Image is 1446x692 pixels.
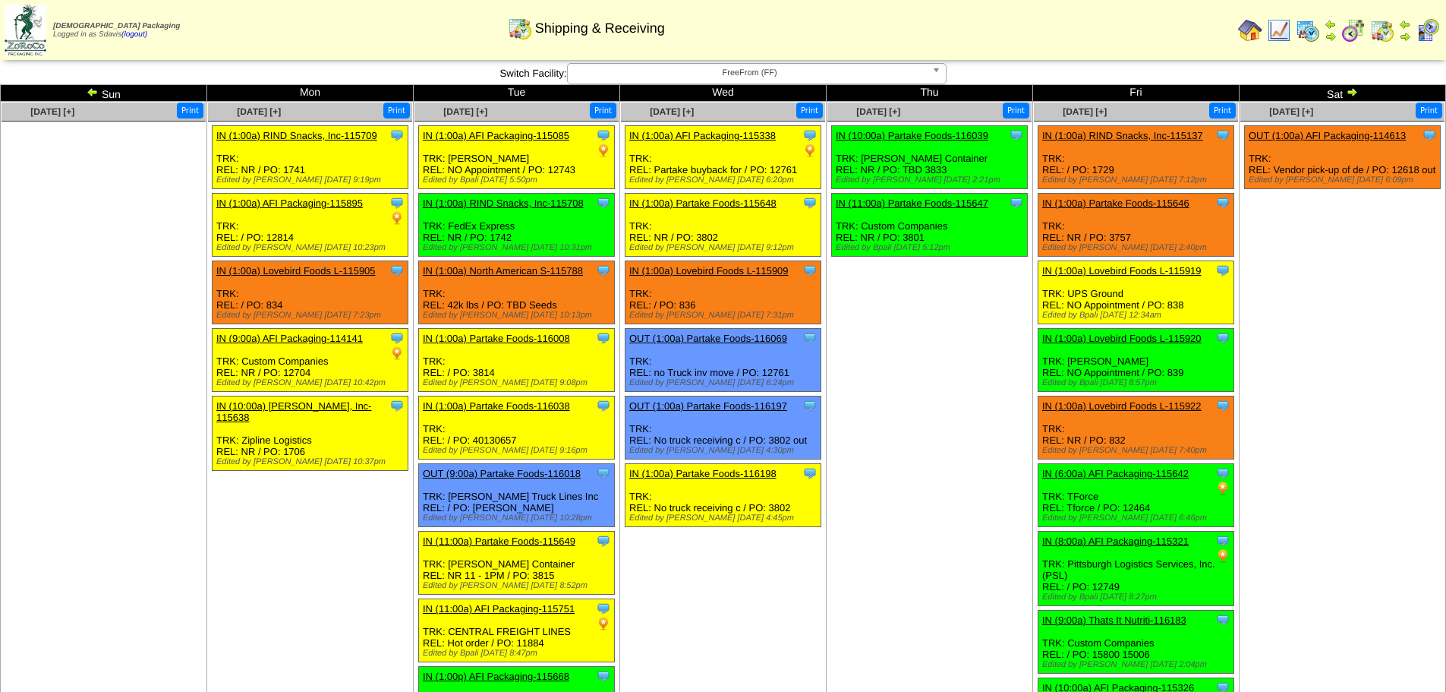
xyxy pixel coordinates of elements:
div: Edited by [PERSON_NAME] [DATE] 7:40pm [1042,446,1233,455]
a: IN (9:00a) AFI Packaging-114141 [216,333,363,344]
img: arrowright.gif [1399,30,1411,43]
div: TRK: REL: no Truck inv move / PO: 12761 [625,329,821,392]
div: Edited by Bpali [DATE] 8:47pm [423,649,614,658]
a: IN (1:00a) RIND Snacks, Inc-115708 [423,197,584,209]
img: Tooltip [1215,466,1230,481]
img: arrowright.gif [1346,86,1358,98]
a: IN (1:00a) RIND Snacks, Inc-115137 [1042,130,1203,141]
img: Tooltip [802,128,818,143]
img: Tooltip [1215,612,1230,627]
div: TRK: Zipline Logistics REL: NR / PO: 1706 [213,397,408,471]
img: Tooltip [1009,195,1024,210]
img: Tooltip [596,668,611,684]
div: TRK: Custom Companies REL: NR / PO: 12704 [213,329,408,392]
div: Edited by [PERSON_NAME] [DATE] 10:13pm [423,311,614,320]
div: TRK: Custom Companies REL: / PO: 15800 15006 [1038,611,1234,674]
a: IN (8:00a) AFI Packaging-115321 [1042,536,1189,547]
a: IN (9:00a) Thats It Nutriti-116183 [1042,615,1186,626]
a: IN (10:00a) [PERSON_NAME], Inc-115638 [216,400,371,423]
a: IN (1:00a) Lovebird Foods L-115920 [1042,333,1202,344]
img: PO [1215,481,1230,496]
a: IN (1:00a) RIND Snacks, Inc-115709 [216,130,377,141]
span: [DEMOGRAPHIC_DATA] Packaging [53,22,180,30]
img: Tooltip [596,601,611,616]
div: Edited by [PERSON_NAME] [DATE] 10:23pm [216,243,408,252]
img: calendarprod.gif [1296,18,1320,43]
img: Tooltip [1215,533,1230,548]
td: Wed [620,85,827,102]
a: IN (1:00p) AFI Packaging-115668 [423,671,569,682]
a: IN (11:00a) AFI Packaging-115751 [423,603,575,615]
div: Edited by [PERSON_NAME] [DATE] 10:28pm [423,513,614,523]
div: TRK: REL: / PO: 12814 [213,194,408,257]
div: TRK: REL: NR / PO: 832 [1038,397,1234,460]
img: calendarblend.gif [1341,18,1366,43]
button: Print [177,103,203,118]
div: TRK: REL: NR / PO: 3802 [625,194,821,257]
a: IN (1:00a) Partake Foods-115648 [629,197,777,209]
img: Tooltip [596,128,611,143]
td: Mon [207,85,414,102]
img: arrowright.gif [1325,30,1337,43]
div: Edited by [PERSON_NAME] [DATE] 9:19pm [216,175,408,185]
a: (logout) [121,30,147,39]
td: Thu [827,85,1033,102]
img: calendarinout.gif [508,16,532,40]
div: TRK: REL: NR / PO: 3757 [1038,194,1234,257]
img: Tooltip [802,466,818,481]
a: [DATE] [+] [1269,106,1313,117]
a: IN (11:00a) Partake Foods-115649 [423,536,575,547]
div: TRK: REL: / PO: 40130657 [419,397,615,460]
div: TRK: Custom Companies REL: NR / PO: 3801 [832,194,1028,257]
img: Tooltip [596,330,611,346]
div: Edited by [PERSON_NAME] [DATE] 4:30pm [629,446,821,455]
img: arrowleft.gif [1399,18,1411,30]
button: Print [796,103,823,118]
img: Tooltip [389,195,405,210]
img: Tooltip [1215,330,1230,346]
img: PO [596,143,611,158]
a: OUT (9:00a) Partake Foods-116018 [423,468,581,479]
a: IN (1:00a) AFI Packaging-115895 [216,197,363,209]
img: PO [1215,548,1230,564]
img: Tooltip [596,263,611,278]
div: Edited by [PERSON_NAME] [DATE] 9:16pm [423,446,614,455]
div: Edited by [PERSON_NAME] [DATE] 8:52pm [423,581,614,590]
img: PO [802,143,818,158]
div: Edited by [PERSON_NAME] [DATE] 6:46pm [1042,513,1233,523]
span: [DATE] [+] [650,106,694,117]
div: Edited by Bpali [DATE] 5:12pm [836,243,1027,252]
span: FreeFrom (FF) [574,64,926,82]
img: calendarcustomer.gif [1416,18,1440,43]
div: Edited by [PERSON_NAME] [DATE] 4:45pm [629,513,821,523]
img: PO [389,346,405,361]
div: Edited by [PERSON_NAME] [DATE] 7:31pm [629,311,821,320]
div: TRK: [PERSON_NAME] Container REL: NR / PO: TBD 3833 [832,126,1028,189]
a: OUT (1:00a) Partake Foods-116069 [629,333,787,344]
div: Edited by [PERSON_NAME] [DATE] 10:42pm [216,378,408,387]
a: [DATE] [+] [856,106,900,117]
img: Tooltip [1422,128,1437,143]
a: IN (10:00a) Partake Foods-116039 [836,130,988,141]
img: Tooltip [1215,398,1230,413]
div: Edited by [PERSON_NAME] [DATE] 7:23pm [216,311,408,320]
a: IN (1:00a) Lovebird Foods L-115905 [216,265,376,276]
div: TRK: TForce REL: Tforce / PO: 12464 [1038,464,1234,527]
div: TRK: UPS Ground REL: NO Appointment / PO: 838 [1038,261,1234,324]
img: arrowleft.gif [1325,18,1337,30]
img: line_graph.gif [1267,18,1291,43]
div: Edited by [PERSON_NAME] [DATE] 6:24pm [629,378,821,387]
img: Tooltip [389,128,405,143]
div: TRK: REL: / PO: 3814 [419,329,615,392]
img: zoroco-logo-small.webp [5,5,46,55]
td: Fri [1033,85,1240,102]
div: Edited by [PERSON_NAME] [DATE] 10:37pm [216,457,408,466]
div: TRK: [PERSON_NAME] REL: NO Appointment / PO: 12743 [419,126,615,189]
div: TRK: [PERSON_NAME] REL: NO Appointment / PO: 839 [1038,329,1234,392]
td: Sat [1240,85,1446,102]
a: OUT (1:00a) Partake Foods-116197 [629,400,787,412]
img: Tooltip [389,263,405,278]
div: Edited by [PERSON_NAME] [DATE] 10:31pm [423,243,614,252]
